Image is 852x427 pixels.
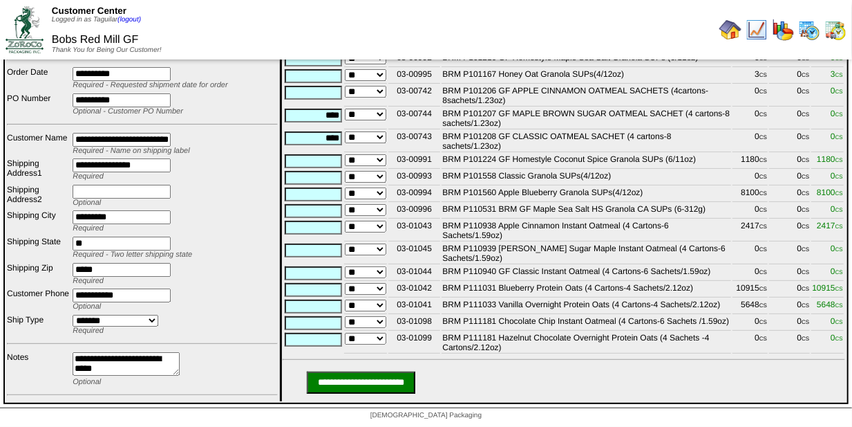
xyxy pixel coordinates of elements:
td: 03-00995 [388,69,441,84]
span: Required [73,277,104,285]
td: 0 [732,266,768,281]
td: Customer Name [6,132,70,157]
span: CS [802,319,809,325]
td: 0 [769,108,810,129]
span: CS [802,89,809,95]
span: CS [759,72,767,78]
span: CS [835,319,843,325]
span: Required - Requested shipment date for order [73,81,227,89]
td: 0 [769,187,810,202]
span: CS [759,157,767,163]
span: 0 [831,266,843,276]
span: CS [802,72,809,78]
span: CS [802,111,809,118]
span: CS [835,302,843,309]
span: 0 [831,244,843,253]
span: Optional [73,199,101,207]
span: Required [73,172,104,181]
img: calendarinout.gif [824,19,846,41]
img: graph.gif [772,19,794,41]
span: 0 [831,204,843,214]
span: 5648 [817,300,843,309]
td: 0 [732,131,768,152]
span: CS [759,302,767,309]
span: CS [759,134,767,140]
span: 8100 [817,188,843,197]
td: 0 [732,203,768,219]
td: 0 [769,220,810,242]
td: 0 [769,85,810,107]
td: 03-01044 [388,266,441,281]
span: CS [759,269,767,275]
td: 03-00996 [388,203,441,219]
img: calendarprod.gif [798,19,820,41]
span: CS [835,72,843,78]
td: 0 [769,203,810,219]
td: Shipping Address1 [6,158,70,183]
td: 5648 [732,299,768,314]
span: CS [802,302,809,309]
span: 0 [831,171,843,181]
span: CS [759,336,767,342]
td: 03-01045 [388,243,441,264]
span: 0 [831,109,843,118]
span: Optional [73,378,101,386]
span: Optional [73,302,101,311]
td: 0 [769,299,810,314]
span: 0 [831,131,843,141]
span: 1180 [817,154,843,164]
span: 0 [831,333,843,343]
td: BRM P101167 Honey Oat Granola SUPs(4/12oz) [442,69,731,84]
span: CS [835,134,843,140]
td: BRM P110938 Apple Cinnamon Instant Oatmeal (4 Cartons-6 Sachets/1.59oz) [442,220,731,242]
td: BRM P111181 Hazelnut Chocolate Overnight Protein Oats (4 Sachets -4 Cartons/2.12oz) [442,332,731,354]
td: 0 [769,131,810,152]
td: 0 [732,243,768,264]
td: 03-00742 [388,85,441,107]
td: 03-00743 [388,131,441,152]
td: 0 [732,316,768,331]
span: CS [759,111,767,118]
span: CS [835,111,843,118]
span: 0 [831,316,843,326]
td: 10915 [732,282,768,298]
span: CS [802,207,809,213]
td: 2417 [732,220,768,242]
td: 0 [732,332,768,354]
td: Shipping City [6,210,70,235]
td: 0 [732,170,768,185]
td: BRM P111031 Blueberry Protein Oats (4 Cartons-4 Sachets/2.12oz) [442,282,731,298]
span: Logged in as Taguilar [52,16,141,24]
td: 0 [769,69,810,84]
span: CS [759,174,767,180]
img: line_graph.gif [746,19,768,41]
td: Order Date [6,66,70,91]
span: Required [73,224,104,233]
span: CS [835,269,843,275]
td: 03-00744 [388,108,441,129]
td: BRM P101207 GF MAPLE BROWN SUGAR OATMEAL SACHET (4 cartons-8 sachets/1.23oz) [442,108,731,129]
span: CS [835,174,843,180]
img: home.gif [719,19,741,41]
td: 03-00993 [388,170,441,185]
span: CS [802,174,809,180]
td: 03-01042 [388,282,441,298]
span: CS [759,246,767,253]
span: Required [73,327,104,335]
td: 03-00994 [388,187,441,202]
span: [DEMOGRAPHIC_DATA] Packaging [370,412,482,419]
td: BRM P110940 GF Classic Instant Oatmeal (4 Cartons-6 Sachets/1.59oz) [442,266,731,281]
td: BRM P111181 Chocolate Chip Instant Oatmeal (4 Cartons-6 Sachets /1.59oz) [442,316,731,331]
td: BRM P101560 Apple Blueberry Granola SUPs(4/12oz) [442,187,731,202]
span: CS [835,246,843,253]
td: BRM P111033 Vanilla Overnight Protein Oats (4 Cartons-4 Sachets/2.12oz) [442,299,731,314]
td: 0 [769,266,810,281]
span: CS [835,336,843,342]
span: CS [835,89,843,95]
span: CS [802,269,809,275]
span: CS [759,286,767,292]
td: 3 [732,69,768,84]
span: CS [802,134,809,140]
td: BRM P101206 GF APPLE CINNAMON OATMEAL SACHETS (4cartons-8sachets/1.23oz) [442,85,731,107]
td: Shipping State [6,236,70,261]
